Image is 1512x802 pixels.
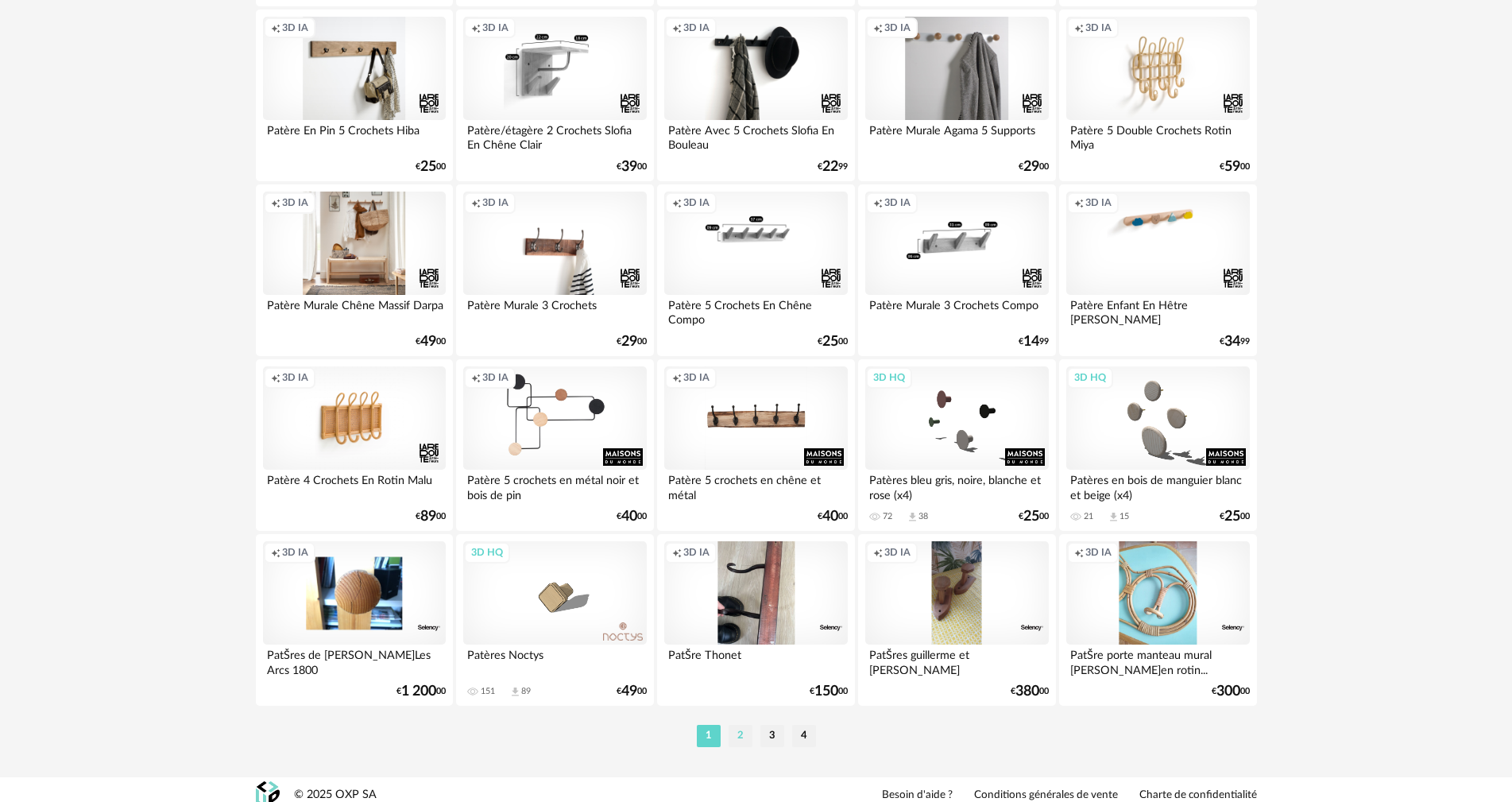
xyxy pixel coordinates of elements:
div: 38 [918,511,928,522]
span: Creation icon [672,21,682,34]
div: 3D HQ [1067,367,1113,388]
a: Creation icon 3D IA Patère/étagère 2 Crochets Slofia En Chêne Clair €3900 [456,10,653,181]
div: € 00 [1019,161,1049,172]
div: PatŠres guillerme et [PERSON_NAME] [865,645,1048,676]
a: Creation icon 3D IA Patère Murale Chêne Massif Darpa €4900 [256,184,453,356]
div: Patère 5 Crochets En Chêne Compo [664,295,847,327]
span: Creation icon [672,546,682,559]
span: 150 [814,686,838,697]
span: Creation icon [1074,546,1084,559]
div: € 00 [818,511,848,522]
div: € 00 [1011,686,1049,697]
span: Download icon [509,686,521,698]
span: 34 [1224,336,1240,347]
span: 3D IA [884,196,911,209]
div: 3D HQ [866,367,912,388]
div: Patère 5 crochets en métal noir et bois de pin [463,470,646,502]
span: 3D IA [884,21,911,34]
span: Download icon [1108,511,1119,523]
div: € 00 [617,161,647,172]
span: 59 [1224,161,1240,172]
div: 89 [521,686,531,697]
div: 15 [1119,511,1129,522]
li: 1 [697,725,721,747]
div: € 00 [1019,511,1049,522]
div: € 00 [1212,686,1250,697]
span: 3D IA [482,371,509,384]
div: € 00 [416,161,446,172]
div: € 99 [1019,336,1049,347]
span: Creation icon [271,546,280,559]
div: Patère Murale 3 Crochets [463,295,646,327]
div: 72 [883,511,892,522]
a: 3D HQ Patères en bois de manguier blanc et beige (x4) 21 Download icon 15 €2500 [1059,359,1256,531]
div: Patères bleu gris, noire, blanche et rose (x4) [865,470,1048,502]
div: € 00 [416,336,446,347]
span: 25 [1224,511,1240,522]
a: Creation icon 3D IA PatŠres de [PERSON_NAME]Les Arcs 1800 €1 20000 [256,534,453,706]
span: 3D IA [282,371,308,384]
a: Creation icon 3D IA Patère Avec 5 Crochets Slofia En Bouleau €2299 [657,10,854,181]
span: Creation icon [873,196,883,209]
span: 25 [822,336,838,347]
span: 3D IA [282,196,308,209]
span: 29 [1023,161,1039,172]
span: Creation icon [271,21,280,34]
span: 22 [822,161,838,172]
span: 3D IA [683,21,710,34]
div: 21 [1084,511,1093,522]
a: Creation icon 3D IA Patère 5 Crochets En Chêne Compo €2500 [657,184,854,356]
span: 3D IA [1085,196,1112,209]
div: € 00 [818,336,848,347]
span: 3D IA [683,371,710,384]
div: € 00 [416,511,446,522]
span: 3D IA [482,21,509,34]
a: Creation icon 3D IA Patère Murale Agama 5 Supports €2900 [858,10,1055,181]
span: Creation icon [672,371,682,384]
span: 49 [621,686,637,697]
span: Creation icon [271,196,280,209]
span: 40 [621,511,637,522]
span: 3D IA [282,546,308,559]
span: 40 [822,511,838,522]
a: Creation icon 3D IA Patère En Pin 5 Crochets Hiba €2500 [256,10,453,181]
div: Patère Avec 5 Crochets Slofia En Bouleau [664,120,847,152]
span: 3D IA [1085,21,1112,34]
div: Patères Noctys [463,645,646,676]
span: Creation icon [271,371,280,384]
span: 29 [621,336,637,347]
div: € 99 [818,161,848,172]
div: € 00 [617,336,647,347]
a: 3D HQ Patères bleu gris, noire, blanche et rose (x4) 72 Download icon 38 €2500 [858,359,1055,531]
div: 151 [481,686,495,697]
div: € 00 [396,686,446,697]
span: Creation icon [471,21,481,34]
span: 39 [621,161,637,172]
span: 3D IA [282,21,308,34]
div: Patère Murale 3 Crochets Compo [865,295,1048,327]
div: Patère 4 Crochets En Rotin Malu [263,470,446,502]
span: 3D IA [482,196,509,209]
a: Creation icon 3D IA Patère 5 Double Crochets Rotin Miya €5900 [1059,10,1256,181]
span: 3D IA [884,546,911,559]
div: 3D HQ [464,542,510,563]
a: Creation icon 3D IA Patère Murale 3 Crochets €2900 [456,184,653,356]
div: € 00 [617,686,647,697]
span: Creation icon [1074,196,1084,209]
span: 14 [1023,336,1039,347]
div: Patère/étagère 2 Crochets Slofia En Chêne Clair [463,120,646,152]
a: Creation icon 3D IA Patère Enfant En Hêtre [PERSON_NAME] €3499 [1059,184,1256,356]
span: 49 [420,336,436,347]
div: Patère 5 Double Crochets Rotin Miya [1066,120,1249,152]
a: Creation icon 3D IA Patère 4 Crochets En Rotin Malu €8900 [256,359,453,531]
a: Creation icon 3D IA PatŠre porte manteau mural [PERSON_NAME]en rotin... €30000 [1059,534,1256,706]
li: 3 [760,725,784,747]
a: Creation icon 3D IA Patère 5 crochets en métal noir et bois de pin €4000 [456,359,653,531]
span: Creation icon [1074,21,1084,34]
div: Patère Enfant En Hêtre [PERSON_NAME] [1066,295,1249,327]
div: PatŠres de [PERSON_NAME]Les Arcs 1800 [263,645,446,676]
span: 1 200 [401,686,436,697]
a: Creation icon 3D IA PatŠre Thonet €15000 [657,534,854,706]
span: Creation icon [471,371,481,384]
span: Creation icon [672,196,682,209]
